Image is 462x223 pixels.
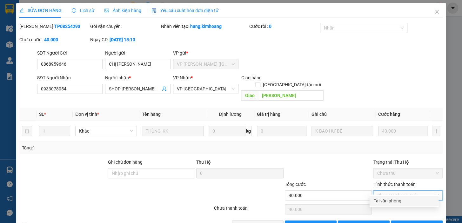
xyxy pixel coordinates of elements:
b: TP08254293 [54,24,80,29]
span: close [434,9,439,14]
div: Người nhận [105,74,171,81]
span: Tổng cước [285,182,306,187]
div: [PERSON_NAME]: [19,23,89,30]
button: Close [428,3,446,21]
button: delete [22,126,32,136]
span: Yêu cầu xuất hóa đơn điện tử [151,8,218,13]
label: Ghi chú đơn hàng [108,160,143,165]
div: Ngày GD: [90,36,160,43]
span: Chọn HT Thanh Toán [377,191,439,200]
span: VP Trần Phú (Hàng) [177,59,235,69]
span: VP Bình Phú [177,84,235,94]
span: SỬA ĐƠN HÀNG [19,8,62,13]
div: VP gửi [173,49,238,56]
input: Ghi Chú [311,126,373,136]
span: clock-circle [72,8,76,13]
span: Chưa thu [377,168,439,178]
span: Khác [79,126,133,136]
span: Định lượng [219,112,241,117]
div: Chưa thanh toán [213,205,284,216]
div: Nhân viên tạo: [161,23,248,30]
span: Đơn vị tính [75,112,99,117]
span: Tên hàng [142,112,161,117]
span: Lịch sử [72,8,94,13]
span: Giá trị hàng [257,112,280,117]
input: Ghi chú đơn hàng [108,168,195,178]
span: picture [104,8,109,13]
div: Trạng thái Thu Hộ [373,159,443,166]
b: [DATE] 15:13 [110,37,135,42]
label: Hình thức thanh toán [373,182,415,187]
div: SĐT Người Gửi [37,49,103,56]
th: Ghi chú [309,108,376,121]
span: Cước hàng [378,112,400,117]
div: Tại văn phòng [373,197,435,204]
div: SĐT Người Nhận [37,74,103,81]
span: user-add [162,86,167,91]
div: Chưa cước : [19,36,89,43]
div: Cước rồi : [249,23,319,30]
span: Ảnh kiện hàng [104,8,141,13]
b: hung.kimhoang [190,24,222,29]
div: Người gửi [105,49,171,56]
div: Gói vận chuyển: [90,23,160,30]
span: kg [245,126,252,136]
span: Thu Hộ [196,160,211,165]
span: edit [19,8,24,13]
input: 0 [257,126,306,136]
input: VD: Bàn, Ghế [142,126,204,136]
span: Giao [241,90,258,101]
img: icon [151,8,157,13]
span: SL [39,112,44,117]
b: 40.000 [44,37,58,42]
input: Dọc đường [258,90,324,101]
span: VP Nhận [173,75,191,80]
input: 0 [378,126,428,136]
span: Giao hàng [241,75,261,80]
button: plus [432,126,440,136]
span: [GEOGRAPHIC_DATA] tận nơi [260,81,324,88]
b: 0 [269,24,271,29]
div: Tổng: 1 [22,144,179,151]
